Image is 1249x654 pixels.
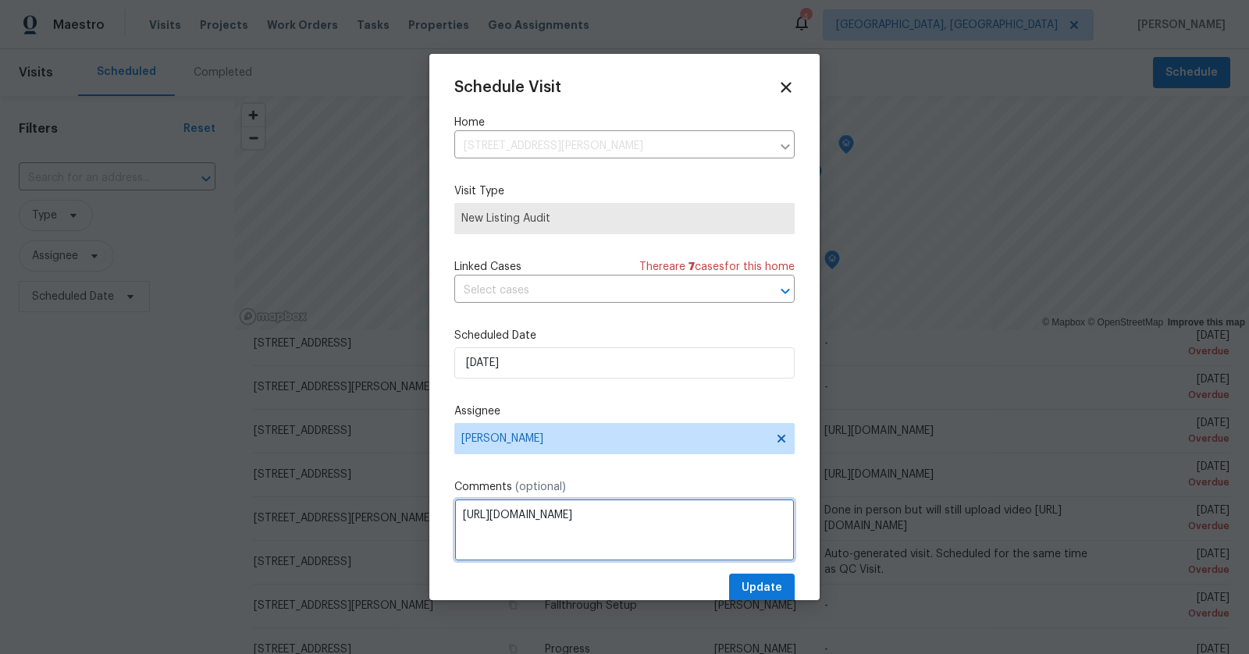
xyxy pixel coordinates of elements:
[454,328,795,343] label: Scheduled Date
[778,79,795,96] span: Close
[454,499,795,561] textarea: [URL][DOMAIN_NAME]
[454,80,561,95] span: Schedule Visit
[639,259,795,275] span: There are case s for this home
[774,280,796,302] button: Open
[454,403,795,419] label: Assignee
[461,432,767,445] span: [PERSON_NAME]
[454,183,795,199] label: Visit Type
[454,279,751,303] input: Select cases
[454,259,521,275] span: Linked Cases
[461,211,788,226] span: New Listing Audit
[515,482,566,492] span: (optional)
[454,479,795,495] label: Comments
[742,578,782,598] span: Update
[689,261,695,272] span: 7
[454,115,795,130] label: Home
[729,574,795,602] button: Update
[454,347,795,379] input: M/D/YYYY
[454,134,771,158] input: Enter in an address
